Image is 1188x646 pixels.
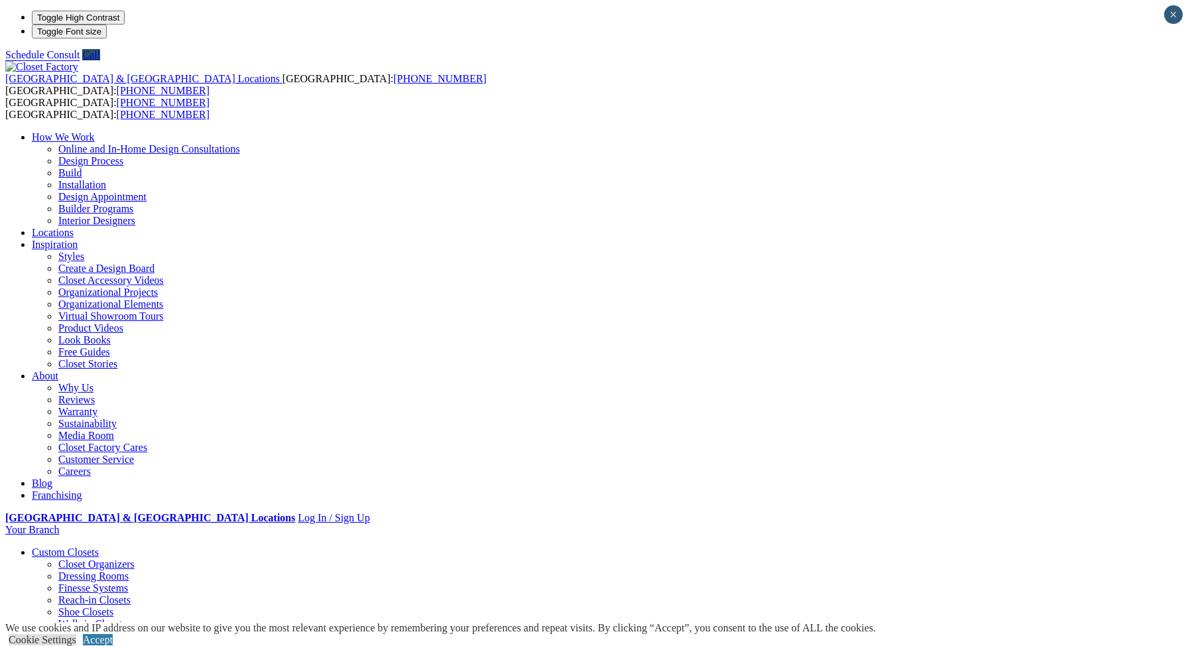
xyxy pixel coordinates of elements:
[32,239,78,250] a: Inspiration
[58,322,123,334] a: Product Videos
[58,251,84,262] a: Styles
[5,524,59,535] a: Your Branch
[58,606,113,617] a: Shoe Closets
[58,263,154,274] a: Create a Design Board
[58,143,240,155] a: Online and In-Home Design Consultations
[5,73,487,96] span: [GEOGRAPHIC_DATA]: [GEOGRAPHIC_DATA]:
[58,594,131,606] a: Reach-in Closets
[5,73,280,84] span: [GEOGRAPHIC_DATA] & [GEOGRAPHIC_DATA] Locations
[58,287,158,298] a: Organizational Projects
[58,191,147,202] a: Design Appointment
[37,27,101,36] span: Toggle Font size
[32,11,125,25] button: Toggle High Contrast
[58,179,106,190] a: Installation
[117,109,209,120] a: [PHONE_NUMBER]
[117,97,209,108] a: [PHONE_NUMBER]
[58,454,134,465] a: Customer Service
[32,489,82,501] a: Franchising
[58,442,147,453] a: Closet Factory Cares
[32,370,58,381] a: About
[58,418,117,429] a: Sustainability
[58,582,128,594] a: Finesse Systems
[58,310,164,322] a: Virtual Showroom Tours
[5,622,876,634] div: We use cookies and IP address on our website to give you the most relevant experience by remember...
[58,382,93,393] a: Why Us
[32,478,52,489] a: Blog
[5,61,78,73] img: Closet Factory
[32,547,99,558] a: Custom Closets
[393,73,486,84] a: [PHONE_NUMBER]
[5,73,282,84] a: [GEOGRAPHIC_DATA] & [GEOGRAPHIC_DATA] Locations
[58,406,97,417] a: Warranty
[58,618,126,629] a: Walk-in Closets
[58,203,133,214] a: Builder Programs
[58,275,164,286] a: Closet Accessory Videos
[32,25,107,38] button: Toggle Font size
[83,634,113,645] a: Accept
[58,558,135,570] a: Closet Organizers
[82,49,100,60] a: Call
[32,227,74,238] a: Locations
[37,13,119,23] span: Toggle High Contrast
[117,85,209,96] a: [PHONE_NUMBER]
[58,298,163,310] a: Organizational Elements
[298,512,369,523] a: Log In / Sign Up
[58,167,82,178] a: Build
[58,466,91,477] a: Careers
[9,634,76,645] a: Cookie Settings
[32,131,95,143] a: How We Work
[58,430,114,441] a: Media Room
[58,358,117,369] a: Closet Stories
[1164,5,1183,24] button: Close
[58,346,110,357] a: Free Guides
[58,215,135,226] a: Interior Designers
[58,570,129,582] a: Dressing Rooms
[58,334,111,346] a: Look Books
[5,49,80,60] a: Schedule Consult
[58,394,95,405] a: Reviews
[5,512,295,523] a: [GEOGRAPHIC_DATA] & [GEOGRAPHIC_DATA] Locations
[5,97,209,120] span: [GEOGRAPHIC_DATA]: [GEOGRAPHIC_DATA]:
[58,155,123,166] a: Design Process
